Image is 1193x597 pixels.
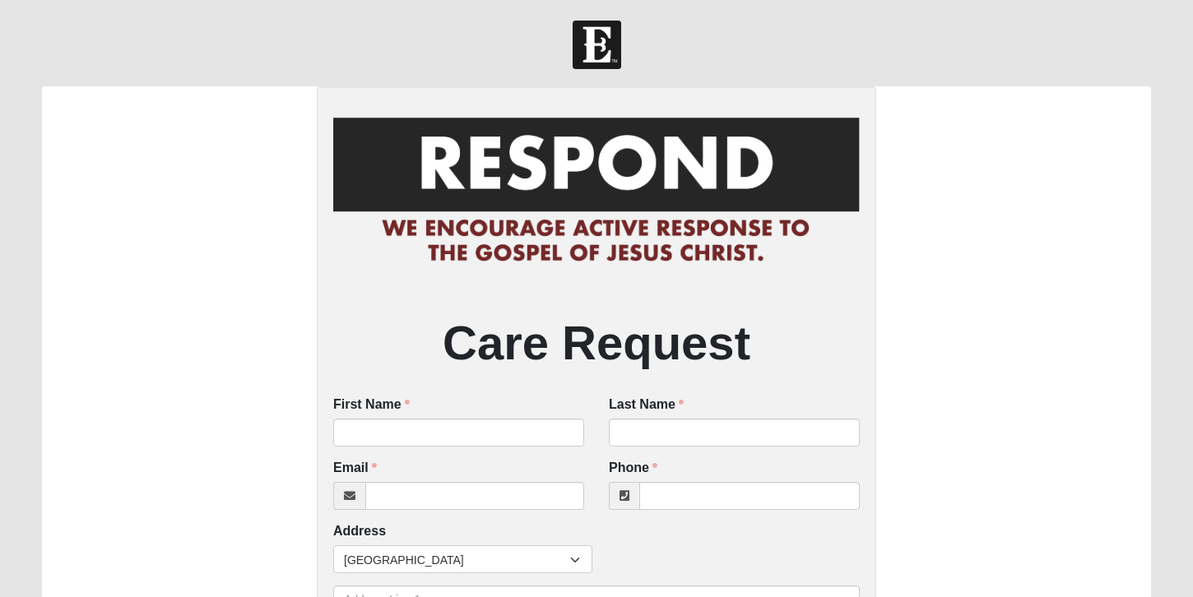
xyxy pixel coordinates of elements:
[333,314,860,372] h2: Care Request
[333,459,377,478] label: Email
[333,103,860,279] img: RespondCardHeader.png
[333,396,410,414] label: First Name
[344,546,570,574] span: [GEOGRAPHIC_DATA]
[609,459,657,478] label: Phone
[573,21,621,69] img: Church of Eleven22 Logo
[333,522,386,541] label: Address
[609,396,684,414] label: Last Name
